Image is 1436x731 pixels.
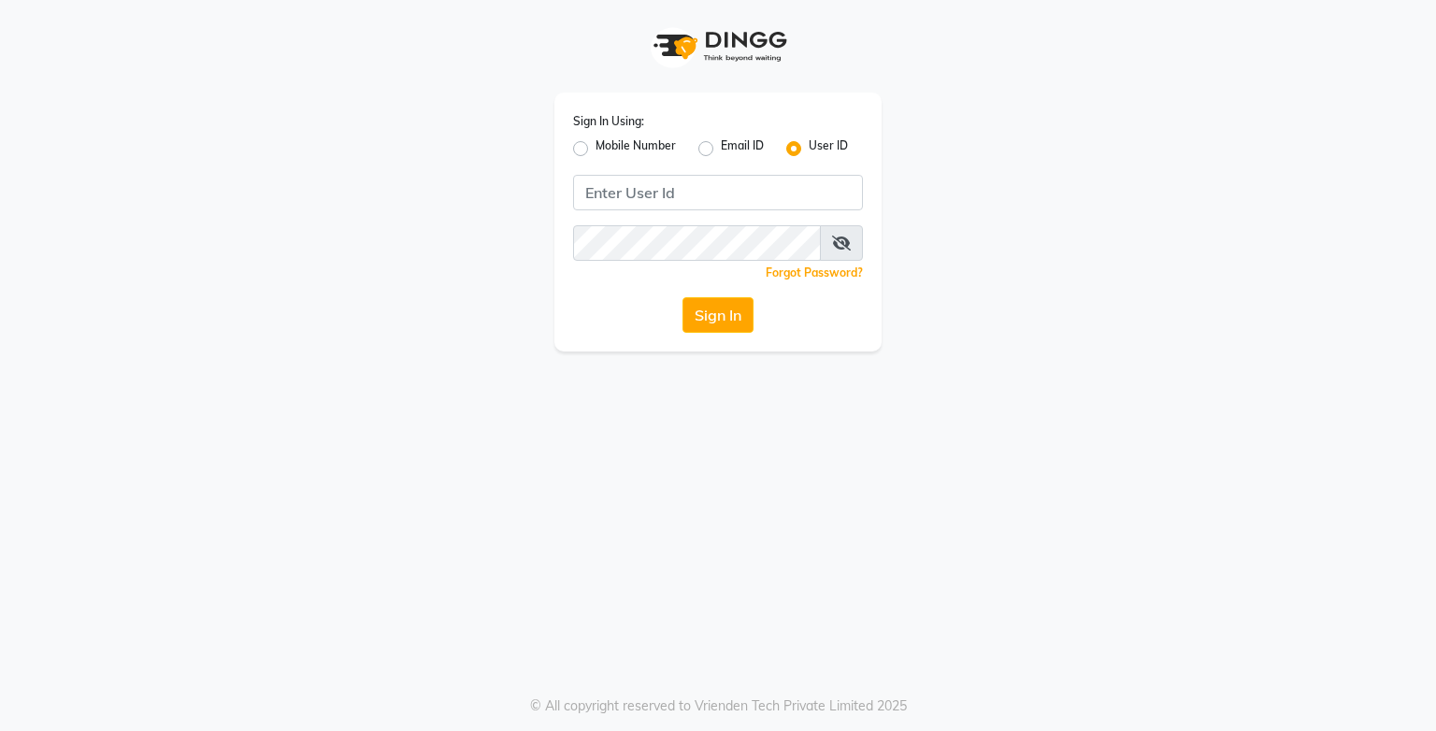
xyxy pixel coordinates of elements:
label: Sign In Using: [573,113,644,130]
a: Forgot Password? [766,265,863,279]
button: Sign In [682,297,754,333]
label: User ID [809,137,848,160]
img: logo1.svg [643,19,793,74]
input: Username [573,225,821,261]
label: Email ID [721,137,764,160]
input: Username [573,175,863,210]
label: Mobile Number [596,137,676,160]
